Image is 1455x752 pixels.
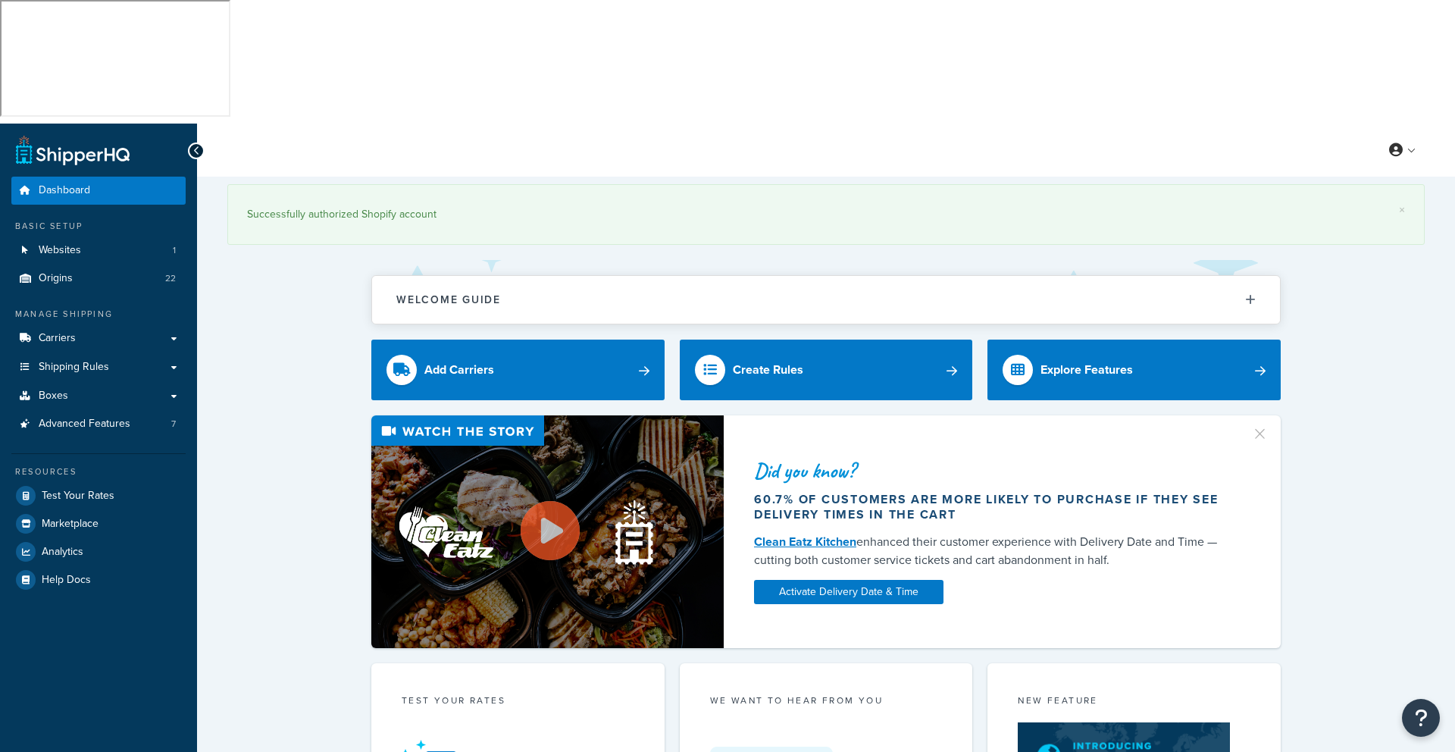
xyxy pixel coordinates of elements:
button: Open Resource Center [1402,699,1440,737]
span: Shipping Rules [39,361,109,374]
h2: Welcome Guide [396,294,501,305]
a: Test Your Rates [11,482,186,509]
a: Marketplace [11,510,186,537]
div: Manage Shipping [11,308,186,321]
a: Origins22 [11,265,186,293]
button: Welcome Guide [372,276,1280,324]
a: Dashboard [11,177,186,205]
div: Add Carriers [424,359,494,381]
a: Add Carriers [371,340,665,400]
img: Video thumbnail [371,415,724,648]
a: Shipping Rules [11,353,186,381]
a: Create Rules [680,340,973,400]
div: Test your rates [402,694,634,711]
span: Advanced Features [39,418,130,431]
a: Analytics [11,538,186,566]
span: 22 [165,272,176,285]
span: Marketplace [42,518,99,531]
li: Origins [11,265,186,293]
a: Websites1 [11,237,186,265]
div: Resources [11,465,186,478]
div: Did you know? [754,460,1233,481]
p: we want to hear from you [710,694,943,707]
a: Advanced Features7 [11,410,186,438]
div: 60.7% of customers are more likely to purchase if they see delivery times in the cart [754,492,1233,522]
span: Help Docs [42,574,91,587]
div: Create Rules [733,359,803,381]
div: Successfully authorized Shopify account [247,204,1405,225]
div: enhanced their customer experience with Delivery Date and Time — cutting both customer service ti... [754,533,1233,569]
a: Clean Eatz Kitchen [754,533,856,550]
span: 1 [173,244,176,257]
div: Explore Features [1040,359,1133,381]
a: × [1399,204,1405,216]
span: Test Your Rates [42,490,114,503]
div: New Feature [1018,694,1250,711]
li: Advanced Features [11,410,186,438]
div: Basic Setup [11,220,186,233]
span: Carriers [39,332,76,345]
a: Activate Delivery Date & Time [754,580,943,604]
span: Origins [39,272,73,285]
span: Dashboard [39,184,90,197]
a: Carriers [11,324,186,352]
span: Analytics [42,546,83,559]
span: Boxes [39,390,68,403]
a: Boxes [11,382,186,410]
span: 7 [171,418,176,431]
li: Websites [11,237,186,265]
a: Explore Features [987,340,1281,400]
a: Help Docs [11,566,186,594]
span: Websites [39,244,81,257]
